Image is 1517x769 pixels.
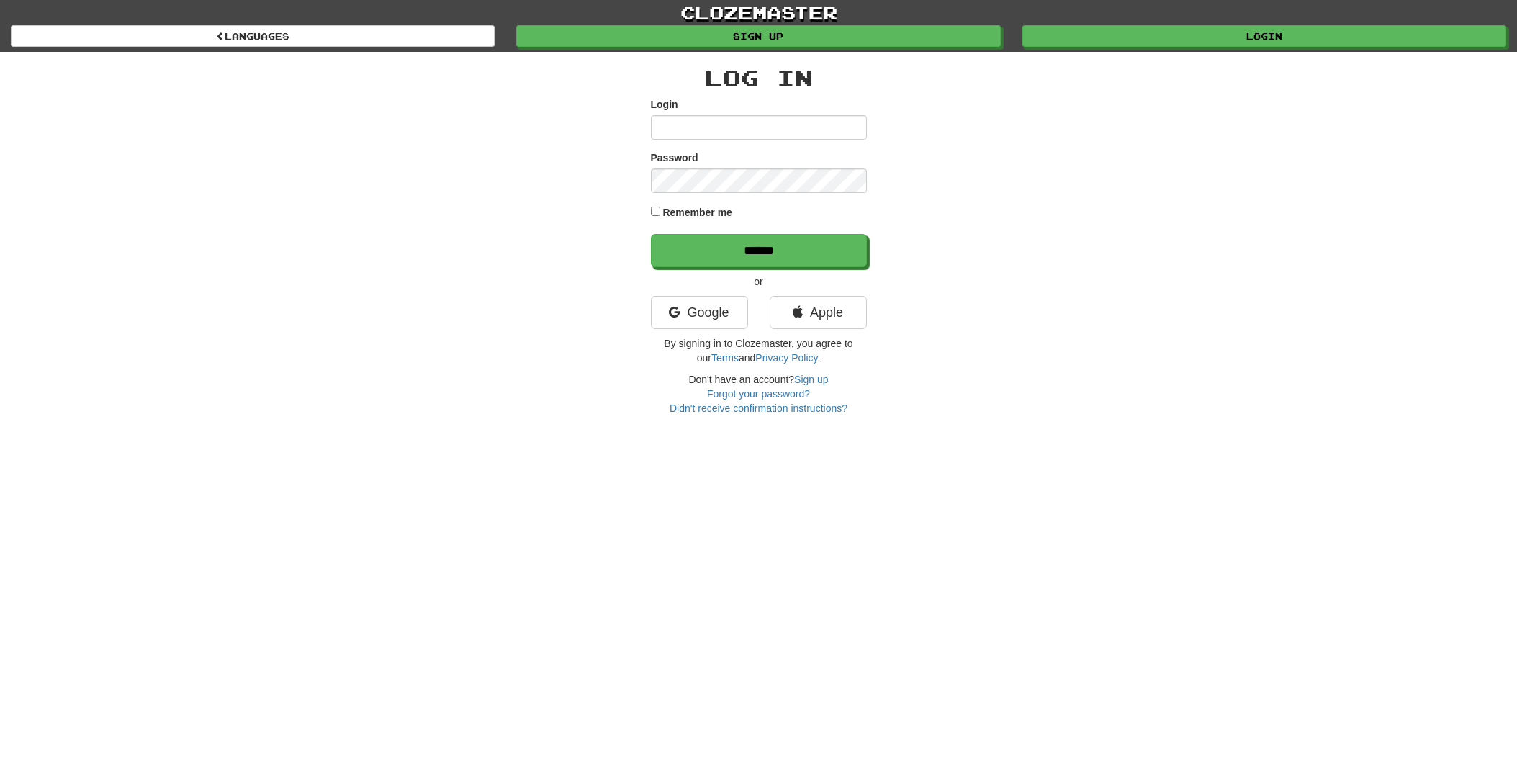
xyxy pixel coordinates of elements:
[651,336,867,365] p: By signing in to Clozemaster, you agree to our and .
[651,66,867,90] h2: Log In
[662,205,732,220] label: Remember me
[651,97,678,112] label: Login
[707,388,810,400] a: Forgot your password?
[711,352,739,364] a: Terms
[651,150,698,165] label: Password
[770,296,867,329] a: Apple
[651,296,748,329] a: Google
[651,372,867,415] div: Don't have an account?
[651,274,867,289] p: or
[11,25,495,47] a: Languages
[516,25,1000,47] a: Sign up
[1022,25,1506,47] a: Login
[794,374,828,385] a: Sign up
[670,403,847,414] a: Didn't receive confirmation instructions?
[755,352,817,364] a: Privacy Policy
